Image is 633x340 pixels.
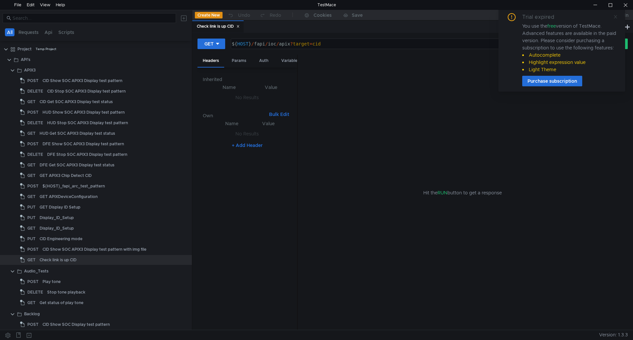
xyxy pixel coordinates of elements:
span: PUT [27,202,36,212]
div: CID Engineering mode [40,234,82,244]
div: Project [17,44,32,54]
span: DELETE [27,86,43,96]
button: Undo [223,10,255,20]
div: ${HOST}_fapi_arc_test_pattern [43,181,105,191]
button: GET [197,39,225,49]
div: API's [21,55,30,65]
div: APIX3 [24,65,36,75]
span: POST [27,244,39,254]
div: CID Show SOC APIX3 Display test pattern [43,76,122,86]
div: Save [352,13,363,17]
div: Params [226,55,252,67]
div: Display_ID_Setup [40,213,74,223]
span: Hit the button to get a response [423,189,502,196]
div: Redo [270,11,281,19]
button: All [5,28,15,36]
div: GET APIX3 Chip Detect CID [40,171,92,181]
th: Value [251,83,292,91]
th: Value [251,120,286,127]
li: Highlight expression value [522,59,617,66]
button: Api [43,28,54,36]
div: Headers [197,55,224,68]
span: PUT [27,213,36,223]
span: GET [27,192,36,202]
span: GET [27,223,36,233]
span: GET [27,160,36,170]
input: Search... [13,14,172,22]
div: Audio_Tests [24,266,48,276]
div: Cookies [314,11,332,19]
button: Bulk Edit [266,110,292,118]
button: Scripts [56,28,76,36]
div: Temp Project [36,44,56,54]
div: Display_ID_Setup [40,223,74,233]
span: free [547,23,556,29]
nz-embed-empty: No Results [235,95,259,100]
span: GET [27,97,36,107]
div: Backlog [24,309,40,319]
th: Name [208,83,251,91]
div: GET APIXDeviceConfiguration [40,192,98,202]
nz-embed-empty: No Results [235,131,259,137]
th: Name [213,120,251,127]
span: POST [27,76,39,86]
span: DELETE [27,287,43,297]
div: Stop tone playback [47,287,85,297]
div: Play tone [43,277,61,287]
div: CID Show SOC Display test pattern [43,320,110,329]
div: GET Display ID Setup [40,202,80,212]
div: CID Get SOC APIX3 Display test status [40,97,113,107]
span: Version: 1.3.3 [599,330,628,340]
div: Auth [254,55,274,67]
span: GET [27,171,36,181]
div: Variables [276,55,305,67]
span: PUT [27,234,36,244]
span: POST [27,107,39,117]
div: HUD Show SOC APIX3 Display test pattern [43,107,125,117]
div: You use the version of TestMace. Advanced features are available in the paid version. Please cons... [522,22,617,73]
div: DFE Stop SOC APIX3 Display test pattern [47,150,127,159]
span: GET [27,255,36,265]
button: Requests [16,28,41,36]
span: GET [27,128,36,138]
span: GET [27,298,36,308]
button: Purchase subscription [522,76,582,86]
div: Trial expired [522,13,562,21]
li: Light Theme [522,66,617,73]
div: Check link is up CID [197,23,240,30]
div: GET [204,40,214,47]
div: Undo [238,11,250,19]
span: POST [27,277,39,287]
button: Create New [195,12,223,18]
span: DELETE [27,118,43,128]
div: CID Show SOC APIX3 Display test pattern with img file [43,244,146,254]
div: HUD Get SOC APIX3 Display test status [40,128,115,138]
div: CID Stop SOC APIX3 Display test pattern [47,86,126,96]
div: DFE Get SOC APIX3 Display test status [40,160,114,170]
div: Check link is up CID [40,255,76,265]
div: DFE Show SOC APIX3 Display test pattern [43,139,124,149]
div: HUD Stop SOC APIX3 Display test pattern [47,118,128,128]
span: RUN [437,190,447,196]
h6: Own [203,112,266,120]
span: POST [27,181,39,191]
li: Autocomplete [522,51,617,59]
span: DELETE [27,150,43,159]
div: Get status of play tone [40,298,83,308]
span: POST [27,320,39,329]
button: Redo [255,10,286,20]
button: + Add Header [229,141,265,149]
h6: Inherited [203,75,292,83]
span: POST [27,139,39,149]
